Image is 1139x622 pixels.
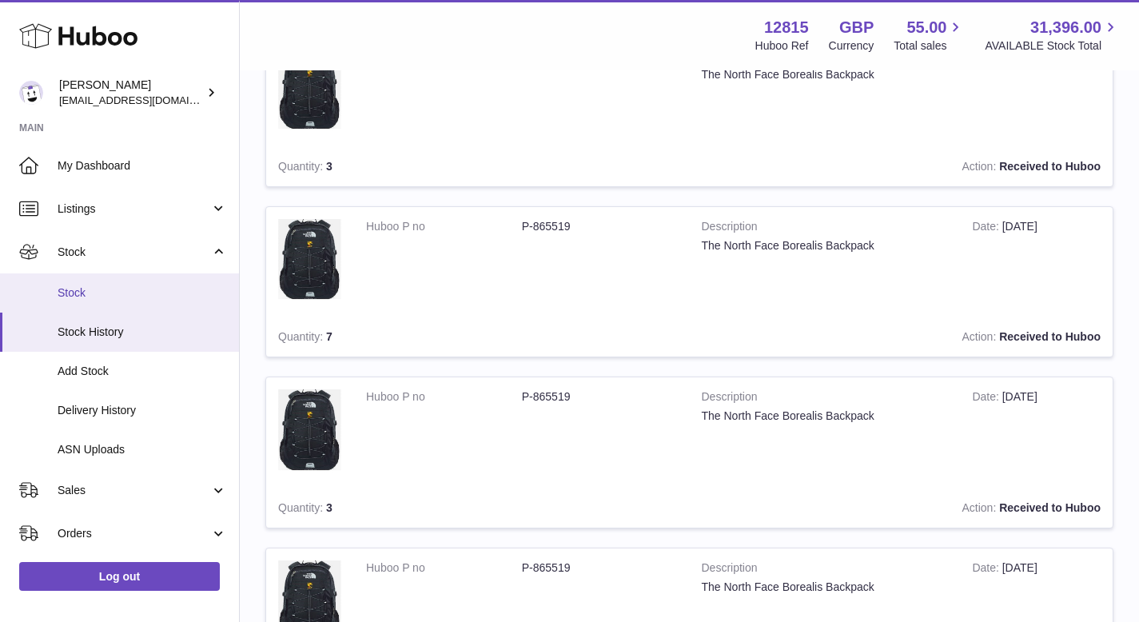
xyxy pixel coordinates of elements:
[59,94,235,106] span: [EMAIL_ADDRESS][DOMAIN_NAME]
[58,483,210,498] span: Sales
[962,330,1000,347] strong: Action
[278,160,326,177] strong: Quantity
[1030,17,1101,38] span: 31,396.00
[690,377,961,488] td: The North Face Borealis Backpack
[839,17,874,38] strong: GBP
[999,330,1101,343] strong: Received to Huboo
[58,442,227,457] span: ASN Uploads
[960,36,1113,147] td: [DATE]
[702,389,949,409] strong: Description
[764,17,809,38] strong: 12815
[962,501,1000,518] strong: Action
[972,561,1002,578] strong: Date
[999,160,1101,173] strong: Received to Huboo
[972,220,1002,237] strong: Date
[366,219,522,234] dt: Huboo P no
[19,562,220,591] a: Log out
[278,48,342,131] img: 1695674153.jpg
[58,325,227,340] span: Stock History
[755,38,809,54] div: Huboo Ref
[266,147,419,186] td: 3
[58,158,227,173] span: My Dashboard
[366,560,522,576] dt: Huboo P no
[58,403,227,418] span: Delivery History
[58,364,227,379] span: Add Stock
[985,38,1120,54] span: AVAILABLE Stock Total
[58,245,210,260] span: Stock
[972,390,1002,407] strong: Date
[962,160,1000,177] strong: Action
[522,219,678,234] dd: P-865519
[690,207,961,318] td: The North Face Borealis Backpack
[58,201,210,217] span: Listings
[19,81,43,105] img: shophawksclub@gmail.com
[960,377,1113,488] td: [DATE]
[58,285,227,301] span: Stock
[906,17,946,38] span: 55.00
[960,207,1113,318] td: [DATE]
[266,488,419,528] td: 3
[278,389,342,472] img: 1695674153.jpg
[829,38,874,54] div: Currency
[522,560,678,576] dd: P-865519
[278,219,342,302] img: 1695674153.jpg
[894,17,965,54] a: 55.00 Total sales
[894,38,965,54] span: Total sales
[58,526,210,541] span: Orders
[278,330,326,347] strong: Quantity
[366,389,522,405] dt: Huboo P no
[702,560,949,580] strong: Description
[522,389,678,405] dd: P-865519
[278,501,326,518] strong: Quantity
[985,17,1120,54] a: 31,396.00 AVAILABLE Stock Total
[266,317,419,357] td: 7
[690,36,961,147] td: The North Face Borealis Backpack
[999,501,1101,514] strong: Received to Huboo
[59,78,203,108] div: [PERSON_NAME]
[702,219,949,238] strong: Description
